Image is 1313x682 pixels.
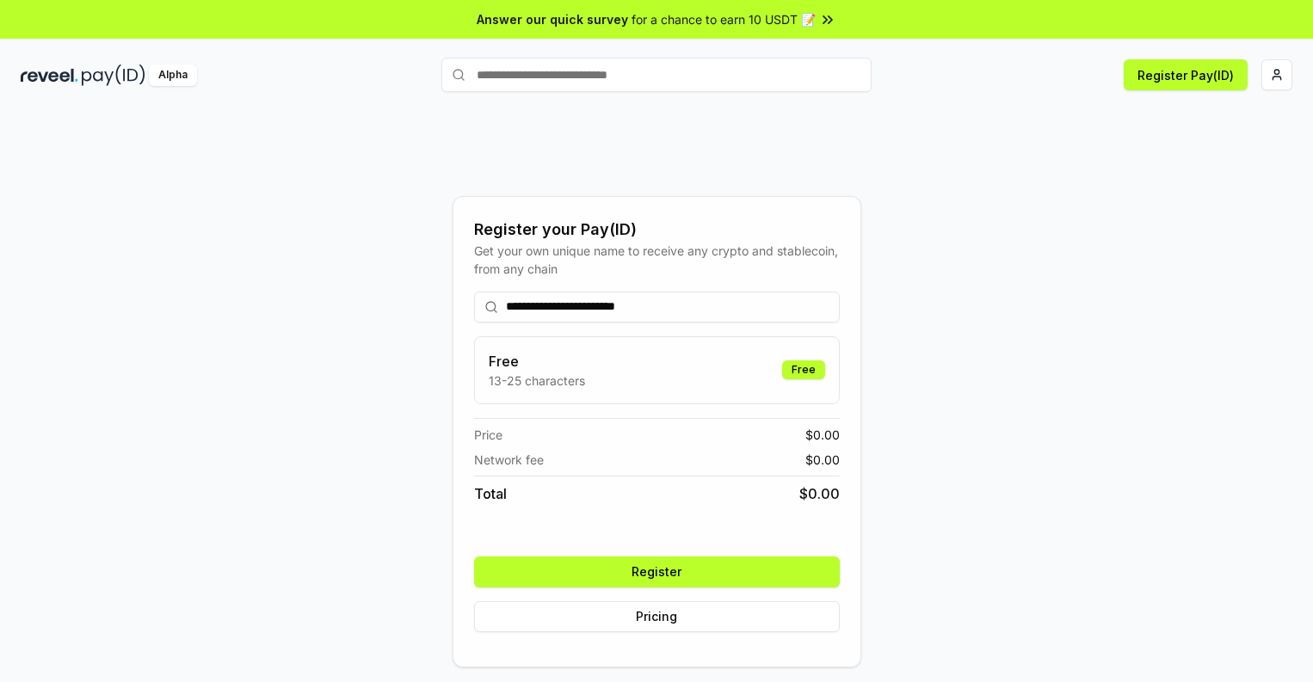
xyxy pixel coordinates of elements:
[474,218,840,242] div: Register your Pay(ID)
[82,65,145,86] img: pay_id
[21,65,78,86] img: reveel_dark
[1124,59,1248,90] button: Register Pay(ID)
[474,556,840,587] button: Register
[489,351,585,372] h3: Free
[805,426,840,444] span: $ 0.00
[799,483,840,504] span: $ 0.00
[782,360,825,379] div: Free
[474,426,502,444] span: Price
[149,65,197,86] div: Alpha
[805,451,840,469] span: $ 0.00
[489,372,585,390] p: 13-25 characters
[632,10,816,28] span: for a chance to earn 10 USDT 📝
[474,483,507,504] span: Total
[477,10,628,28] span: Answer our quick survey
[474,242,840,278] div: Get your own unique name to receive any crypto and stablecoin, from any chain
[474,601,840,632] button: Pricing
[474,451,544,469] span: Network fee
